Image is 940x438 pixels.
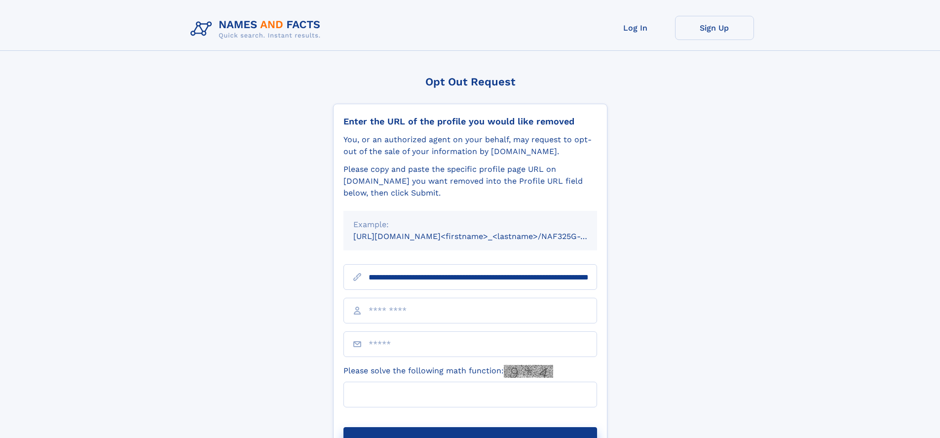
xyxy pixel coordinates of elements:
[343,365,553,378] label: Please solve the following math function:
[187,16,329,42] img: Logo Names and Facts
[343,116,597,127] div: Enter the URL of the profile you would like removed
[675,16,754,40] a: Sign Up
[353,219,587,231] div: Example:
[343,163,597,199] div: Please copy and paste the specific profile page URL on [DOMAIN_NAME] you want removed into the Pr...
[343,134,597,158] div: You, or an authorized agent on your behalf, may request to opt-out of the sale of your informatio...
[353,232,616,241] small: [URL][DOMAIN_NAME]<firstname>_<lastname>/NAF325G-xxxxxxxx
[596,16,675,40] a: Log In
[333,76,607,88] div: Opt Out Request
